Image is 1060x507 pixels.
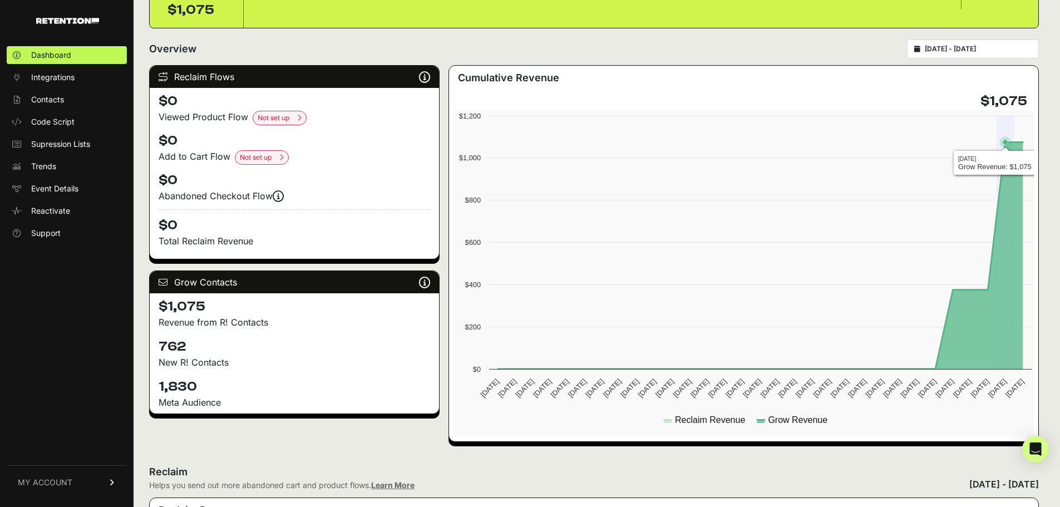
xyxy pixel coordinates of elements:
span: Contacts [31,94,64,105]
text: Grow Revenue [768,415,828,425]
text: $1,200 [459,112,481,120]
text: $800 [465,196,481,204]
a: Trends [7,157,127,175]
text: [DATE] [846,377,868,399]
span: Integrations [31,72,75,83]
span: Trends [31,161,56,172]
text: [DATE] [777,377,798,399]
div: Abandoned Checkout Flow [159,189,430,203]
text: [DATE] [899,377,921,399]
text: $200 [465,323,481,331]
text: [DATE] [689,377,711,399]
text: [DATE] [654,377,676,399]
text: [DATE] [637,377,658,399]
text: [DATE] [829,377,851,399]
text: [DATE] [602,377,623,399]
h2: Reclaim [149,464,415,480]
p: Revenue from R! Contacts [159,316,430,329]
span: Supression Lists [31,139,90,150]
span: Event Details [31,183,78,194]
text: [DATE] [496,377,518,399]
div: Grow Contacts [150,271,439,293]
text: [DATE] [881,377,903,399]
text: [DATE] [566,377,588,399]
div: Meta Audience [159,396,430,409]
img: Retention.com [36,18,99,24]
h4: $1,075 [980,92,1027,110]
span: Reactivate [31,205,70,216]
h2: Overview [149,41,196,57]
text: [DATE] [514,377,536,399]
text: $0 [473,365,481,373]
div: Helps you send out more abandoned cart and product flows. [149,480,415,491]
text: [DATE] [934,377,956,399]
h4: $1,075 [159,298,430,316]
p: Total Reclaim Revenue [159,234,430,248]
div: Add to Cart Flow [159,150,430,165]
span: Code Script [31,116,75,127]
a: Event Details [7,180,127,198]
text: [DATE] [969,377,991,399]
div: Viewed Product Flow [159,110,430,125]
text: [DATE] [619,377,641,399]
text: [DATE] [584,377,606,399]
a: Reactivate [7,202,127,220]
a: Supression Lists [7,135,127,153]
span: Dashboard [31,50,71,61]
text: [DATE] [549,377,571,399]
text: $1,000 [459,154,481,162]
a: Learn More [371,480,415,490]
div: $1,075 [167,1,225,19]
a: Dashboard [7,46,127,64]
p: New R! Contacts [159,356,430,369]
h4: $0 [159,171,430,189]
h4: $0 [159,132,430,150]
a: Code Script [7,113,127,131]
text: [DATE] [479,377,501,399]
h3: Cumulative Revenue [458,70,559,86]
a: Support [7,224,127,242]
text: [DATE] [811,377,833,399]
h4: $0 [159,209,430,234]
text: [DATE] [864,377,886,399]
text: [DATE] [1004,377,1026,399]
span: Support [31,228,61,239]
h4: $0 [159,92,430,110]
text: [DATE] [724,377,746,399]
text: [DATE] [916,377,938,399]
text: [DATE] [759,377,781,399]
a: MY ACCOUNT [7,465,127,499]
text: $400 [465,280,481,289]
text: $600 [465,238,481,247]
text: [DATE] [987,377,1008,399]
text: [DATE] [951,377,973,399]
div: Open Intercom Messenger [1022,436,1049,462]
text: [DATE] [794,377,816,399]
h4: 762 [159,338,430,356]
span: MY ACCOUNT [18,477,72,488]
a: Contacts [7,91,127,109]
div: [DATE] - [DATE] [969,478,1039,491]
div: Reclaim Flows [150,66,439,88]
a: Integrations [7,68,127,86]
text: Reclaim Revenue [675,415,745,425]
h4: 1,830 [159,378,430,396]
text: [DATE] [707,377,728,399]
text: [DATE] [531,377,553,399]
text: [DATE] [742,377,763,399]
text: [DATE] [672,377,693,399]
